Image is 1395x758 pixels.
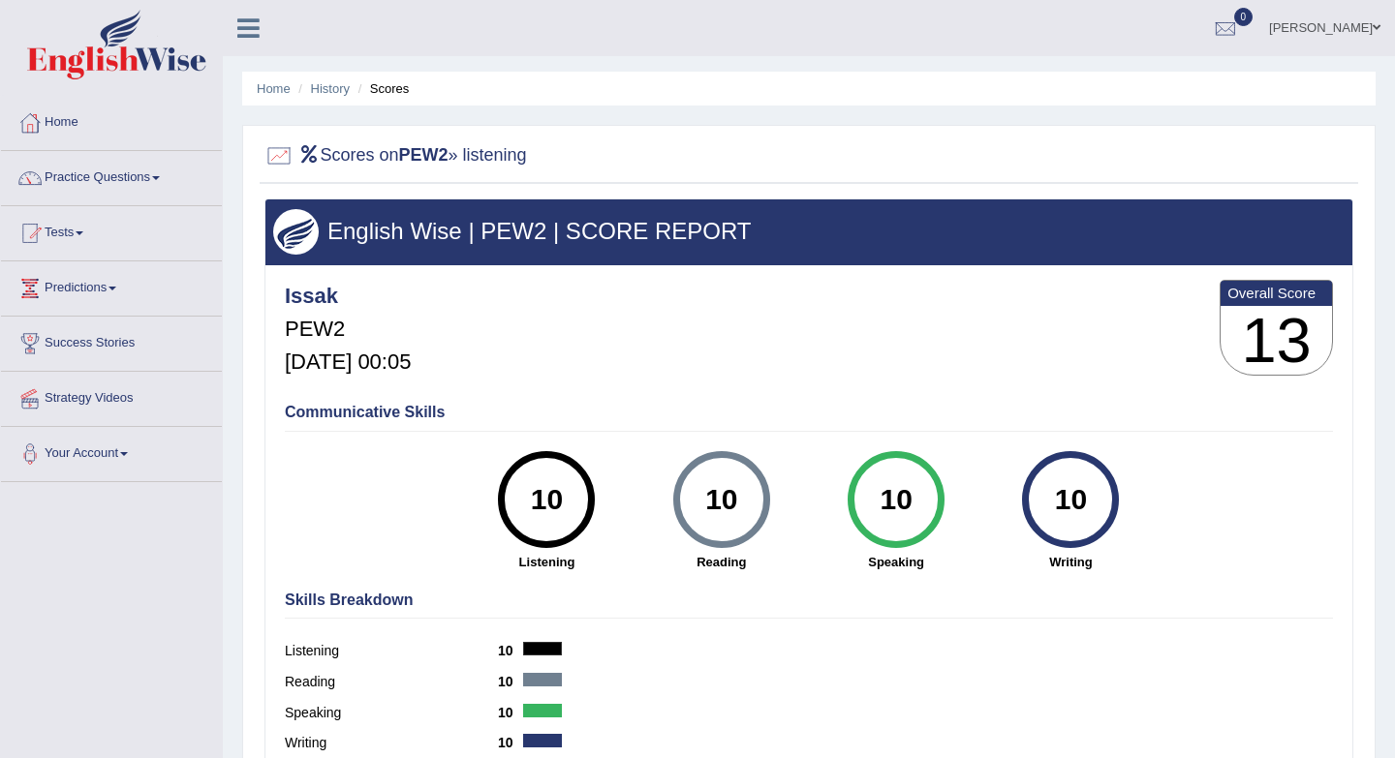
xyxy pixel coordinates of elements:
[285,733,498,753] label: Writing
[819,553,974,571] strong: Speaking
[311,81,350,96] a: History
[399,145,449,165] b: PEW2
[285,285,411,308] h4: Issak
[511,459,582,540] div: 10
[264,141,527,170] h2: Scores on » listening
[285,404,1333,421] h4: Communicative Skills
[285,350,411,374] h5: [DATE] 00:05
[1,206,222,255] a: Tests
[1,317,222,365] a: Success Stories
[1,96,222,144] a: Home
[1,151,222,199] a: Practice Questions
[1,261,222,310] a: Predictions
[469,553,624,571] strong: Listening
[993,553,1148,571] strong: Writing
[273,209,319,255] img: wings.png
[1036,459,1106,540] div: 10
[1,372,222,420] a: Strategy Videos
[273,219,1345,244] h3: English Wise | PEW2 | SCORE REPORT
[498,705,523,720] b: 10
[644,553,799,571] strong: Reading
[285,641,498,661] label: Listening
[285,591,1333,609] h4: Skills Breakdown
[285,318,411,341] h5: PEW2
[498,643,523,658] b: 10
[285,672,498,692] label: Reading
[1234,8,1254,26] span: 0
[686,459,757,540] div: 10
[257,81,291,96] a: Home
[1221,306,1332,376] h3: 13
[1,427,222,475] a: Your Account
[354,79,410,98] li: Scores
[860,459,931,540] div: 10
[498,674,523,689] b: 10
[498,735,523,750] b: 10
[285,703,498,723] label: Speaking
[1227,285,1325,301] b: Overall Score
